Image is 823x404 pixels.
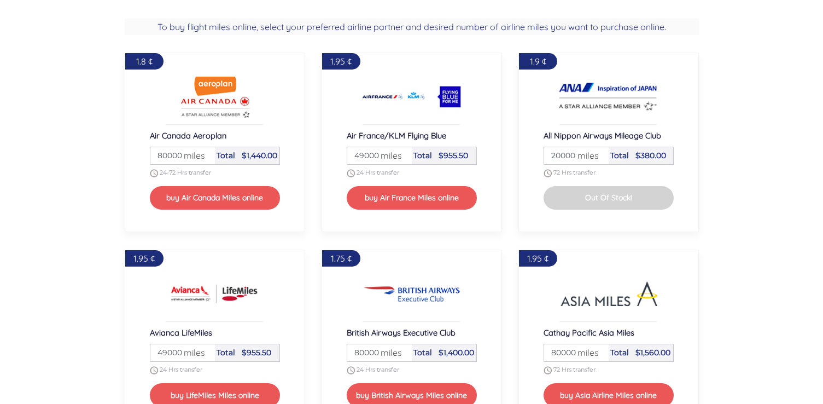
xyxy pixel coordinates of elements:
[544,366,552,374] img: schedule.png
[635,151,666,160] span: $380.00
[347,327,456,338] span: British Airways Executive Club
[160,366,202,374] span: 24 Hrs transfer
[178,149,205,162] span: miles
[610,348,629,357] span: Total
[150,130,226,141] span: Air Canada Aeroplan
[413,151,432,160] span: Total
[347,169,355,177] img: schedule.png
[217,348,235,357] span: Total
[242,348,271,357] span: $955.50
[347,186,477,210] button: buy Air France Miles online
[166,272,264,316] img: Buy Avianca LifeMiles Airline miles online
[439,348,474,357] span: $1,400.00
[559,75,658,119] img: Buy All Nippon Airways Mileage Club Airline miles online
[527,253,548,264] span: 1.95 ¢
[553,169,596,176] span: 72 Hrs transfer
[635,348,670,357] span: $1,560.00
[544,186,674,210] button: Out Of Stock!
[150,366,158,374] img: schedule.png
[375,149,402,162] span: miles
[150,186,280,210] button: buy Air Canada Miles online
[572,346,599,359] span: miles
[363,75,461,119] img: Buy Air France/KLM Flying Blue Airline miles online
[357,366,399,374] span: 24 Hrs transfer
[544,169,552,177] img: schedule.png
[530,56,546,67] span: 1.9 ¢
[572,149,599,162] span: miles
[544,130,661,141] span: All Nippon Airways Mileage Club
[330,56,352,67] span: 1.95 ¢
[559,272,658,316] img: Buy Cathay Pacific Asia Miles Airline miles online
[150,327,212,338] span: Avianca LifeMiles
[347,130,446,141] span: Air France/KLM Flying Blue
[160,169,211,176] span: 24-72 Hrs transfer
[375,346,402,359] span: miles
[178,346,205,359] span: miles
[136,56,153,67] span: 1.8 ¢
[242,151,277,160] span: $1,440.00
[217,151,235,160] span: Total
[363,272,461,316] img: Buy British Airways Executive Club Airline miles online
[553,366,596,374] span: 72 Hrs transfer
[610,151,629,160] span: Total
[125,19,699,35] h2: To buy flight miles online, select your preferred airline partner and desired number of airline m...
[439,151,468,160] span: $955.50
[133,253,155,264] span: 1.95 ¢
[331,253,352,264] span: 1.75 ¢
[166,75,264,119] img: Buy Air Canada Aeroplan Airline miles online
[544,327,634,338] span: Cathay Pacific Asia Miles
[357,169,399,176] span: 24 Hrs transfer
[413,348,432,357] span: Total
[347,366,355,374] img: schedule.png
[150,169,158,177] img: schedule.png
